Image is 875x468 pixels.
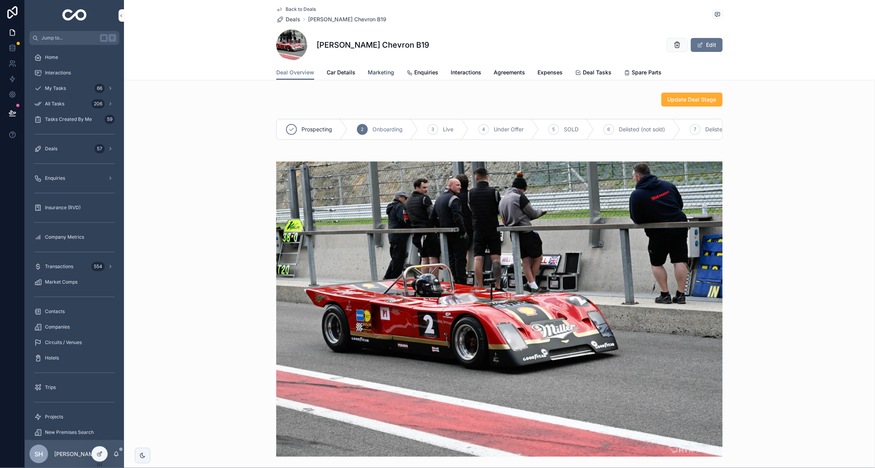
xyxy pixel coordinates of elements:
[29,142,119,156] a: Deals57
[45,101,64,107] span: All Tasks
[286,15,300,23] span: Deals
[29,97,119,111] a: All Tasks206
[608,126,610,132] span: 6
[705,126,767,133] span: Delisted (not consigned)
[29,425,119,439] a: New Premises Search
[41,35,97,41] span: Jump to...
[494,69,525,76] span: Agreements
[276,162,723,457] img: attqtMDYZAGBlJYBs12035-Screenshot-2025-08-20-at-11.53.38.png
[34,449,43,459] span: SH
[91,99,105,108] div: 206
[537,69,563,76] span: Expenses
[95,84,105,93] div: 66
[29,275,119,289] a: Market Comps
[482,126,485,132] span: 4
[45,205,81,211] span: Insurance (RVD)
[494,65,525,81] a: Agreements
[95,144,105,153] div: 57
[45,234,84,240] span: Company Metrics
[414,69,438,76] span: Enquiries
[29,351,119,365] a: Hotels
[45,175,65,181] span: Enquiries
[45,116,92,122] span: Tasks Created By Me
[668,96,717,103] span: Update Deal Stage
[45,70,71,76] span: Interactions
[62,9,87,22] img: App logo
[29,320,119,334] a: Companies
[537,65,563,81] a: Expenses
[45,384,56,391] span: Trips
[29,201,119,215] a: Insurance (RVD)
[29,171,119,185] a: Enquiries
[494,126,524,133] span: Under Offer
[406,65,438,81] a: Enquiries
[45,54,58,60] span: Home
[29,112,119,126] a: Tasks Created By Me59
[91,262,105,271] div: 554
[45,263,73,270] span: Transactions
[29,260,119,274] a: Transactions554
[29,410,119,424] a: Projects
[25,45,124,440] div: scrollable content
[691,38,723,52] button: Edit
[327,65,355,81] a: Car Details
[45,339,82,346] span: Circuits / Venues
[105,115,115,124] div: 59
[29,380,119,394] a: Trips
[29,305,119,318] a: Contacts
[29,31,119,45] button: Jump to...K
[45,414,63,420] span: Projects
[624,65,662,81] a: Spare Parts
[276,6,316,12] a: Back to Deals
[361,126,364,132] span: 2
[45,355,59,361] span: Hotels
[619,126,665,133] span: Delisted (not sold)
[45,429,94,435] span: New Premises Search
[553,126,555,132] span: 5
[29,336,119,349] a: Circuits / Venues
[109,35,115,41] span: K
[45,324,70,330] span: Companies
[368,65,394,81] a: Marketing
[286,6,316,12] span: Back to Deals
[276,69,314,76] span: Deal Overview
[372,126,403,133] span: Onboarding
[432,126,434,132] span: 3
[45,279,78,285] span: Market Comps
[368,69,394,76] span: Marketing
[29,66,119,80] a: Interactions
[29,230,119,244] a: Company Metrics
[632,69,662,76] span: Spare Parts
[583,69,611,76] span: Deal Tasks
[451,69,481,76] span: Interactions
[45,146,57,152] span: Deals
[327,69,355,76] span: Car Details
[575,65,611,81] a: Deal Tasks
[308,15,386,23] a: [PERSON_NAME] Chevron B19
[564,126,579,133] span: SOLD
[317,40,429,50] h1: [PERSON_NAME] Chevron B19
[451,65,481,81] a: Interactions
[54,450,99,458] p: [PERSON_NAME]
[29,81,119,95] a: My Tasks66
[276,15,300,23] a: Deals
[29,50,119,64] a: Home
[661,93,723,107] button: Update Deal Stage
[45,85,66,91] span: My Tasks
[45,308,65,315] span: Contacts
[276,65,314,80] a: Deal Overview
[694,126,697,132] span: 7
[301,126,332,133] span: Prospecting
[443,126,453,133] span: Live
